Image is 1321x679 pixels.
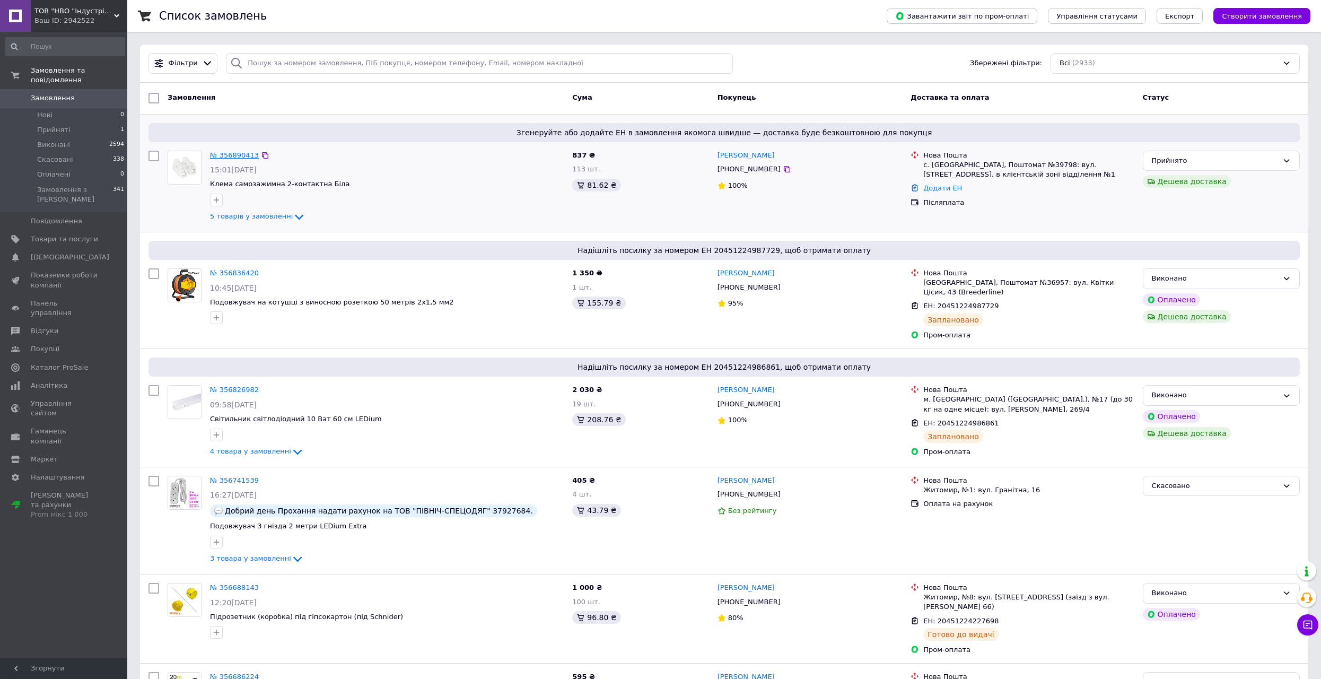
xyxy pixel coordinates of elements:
span: 837 ₴ [572,151,595,159]
span: Замовлення [168,93,215,101]
a: [PERSON_NAME] [718,268,775,278]
div: Оплачено [1143,293,1200,306]
a: Світильник світлодіодний 10 Ват 60 см LEDium [210,415,382,423]
span: Добрий день Прохання надати рахунок на ТОВ "ПІВНІЧ-СПЕЦОДЯГ" 37927684. [225,507,533,515]
div: м. [GEOGRAPHIC_DATA] ([GEOGRAPHIC_DATA].), №17 (до 30 кг на одне місце): вул. [PERSON_NAME], 269/4 [923,395,1134,414]
span: Повідомлення [31,216,82,226]
span: Відгуки [31,326,58,336]
a: № 356836420 [210,269,259,277]
img: Фото товару [168,476,201,509]
span: 100 шт. [572,598,600,606]
span: 12:20[DATE] [210,598,257,607]
a: [PERSON_NAME] [718,583,775,593]
button: Управління статусами [1048,8,1146,24]
span: Створити замовлення [1222,12,1302,20]
span: Маркет [31,455,58,464]
span: Замовлення з [PERSON_NAME] [37,185,113,204]
div: Дешева доставка [1143,427,1231,440]
span: Подовжувач на котушці з виносною розеткою 50 метрів 2х1,5 мм2 [210,298,454,306]
span: Оплачені [37,170,71,179]
div: Ваш ID: 2942522 [34,16,127,25]
span: Доставка та оплата [911,93,989,101]
div: Оплачено [1143,410,1200,423]
a: Клема самозажимна 2-контактна Біла [210,180,349,188]
span: 100% [728,416,748,424]
a: Створити замовлення [1203,12,1310,20]
span: Показники роботи компанії [31,271,98,290]
span: Покупці [31,344,59,354]
div: с. [GEOGRAPHIC_DATA], Поштомат №39798: вул. [STREET_ADDRESS], в клієнтській зоні відділення №1 [923,160,1134,179]
span: Надішліть посилку за номером ЕН 20451224986861, щоб отримати оплату [153,362,1296,372]
div: Оплачено [1143,608,1200,621]
div: 81.62 ₴ [572,179,620,191]
div: [PHONE_NUMBER] [715,595,783,609]
a: Фото товару [168,476,202,510]
span: 4 шт. [572,490,591,498]
a: Фото товару [168,268,202,302]
span: Скасовані [37,155,73,164]
span: 15:01[DATE] [210,166,257,174]
div: [PHONE_NUMBER] [715,397,783,411]
span: ЕН: 20451224987729 [923,302,999,310]
div: Прийнято [1152,155,1278,167]
span: Товари та послуги [31,234,98,244]
a: [PERSON_NAME] [718,476,775,486]
span: 4 товара у замовленні [210,447,291,455]
div: Нова Пошта [923,385,1134,395]
div: Виконано [1152,273,1278,284]
span: Збережені фільтри: [970,58,1042,68]
span: [DEMOGRAPHIC_DATA] [31,253,109,262]
span: Прийняті [37,125,70,135]
span: Покупець [718,93,756,101]
div: Пром-оплата [923,645,1134,655]
button: Створити замовлення [1213,8,1310,24]
span: 2594 [109,140,124,150]
span: 5 товарів у замовленні [210,213,293,221]
div: Пром-оплата [923,447,1134,457]
div: Дешева доставка [1143,310,1231,323]
span: 1 шт. [572,283,591,291]
span: 0 [120,110,124,120]
a: № 356741539 [210,476,259,484]
div: Нова Пошта [923,268,1134,278]
div: 96.80 ₴ [572,611,620,624]
span: 0 [120,170,124,179]
a: Підрозетник (коробка) під гіпсокартон (під Schnider) [210,613,403,621]
input: Пошук за номером замовлення, ПІБ покупця, номером телефону, Email, номером накладної [226,53,733,74]
span: ЕН: 20451224227698 [923,617,999,625]
span: Налаштування [31,473,85,482]
span: 1 [120,125,124,135]
span: Замовлення [31,93,75,103]
div: Скасовано [1152,481,1278,492]
span: Панель управління [31,299,98,318]
span: (2933) [1072,59,1095,67]
div: Заплановано [923,314,983,326]
div: Виконано [1152,390,1278,401]
span: Управління статусами [1056,12,1138,20]
div: Житомир, №8: вул. [STREET_ADDRESS] (заїзд з вул. [PERSON_NAME] 66) [923,593,1134,612]
span: Нові [37,110,53,120]
span: Надішліть посилку за номером ЕН 20451224987729, щоб отримати оплату [153,245,1296,256]
span: 100% [728,181,748,189]
a: Фото товару [168,151,202,185]
div: Житомир, №1: вул. Гранітна, 16 [923,485,1134,495]
a: № 356890413 [210,151,259,159]
div: [PHONE_NUMBER] [715,488,783,501]
button: Завантажити звіт по пром-оплаті [887,8,1037,24]
div: 208.76 ₴ [572,413,625,426]
img: Фото товару [168,386,201,419]
span: 341 [113,185,124,204]
img: :speech_balloon: [214,507,223,515]
span: Статус [1143,93,1169,101]
span: ТОВ "НВО "Індустрія Інвест" [34,6,114,16]
img: Фото товару [169,269,200,302]
span: 19 шт. [572,400,596,408]
span: Аналітика [31,381,67,390]
span: Завантажити звіт по пром-оплаті [895,11,1029,21]
button: Експорт [1157,8,1203,24]
div: Дешева доставка [1143,175,1231,188]
div: 43.79 ₴ [572,504,620,517]
span: Управління сайтом [31,399,98,418]
img: Фото товару [168,584,201,616]
span: Замовлення та повідомлення [31,66,127,85]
